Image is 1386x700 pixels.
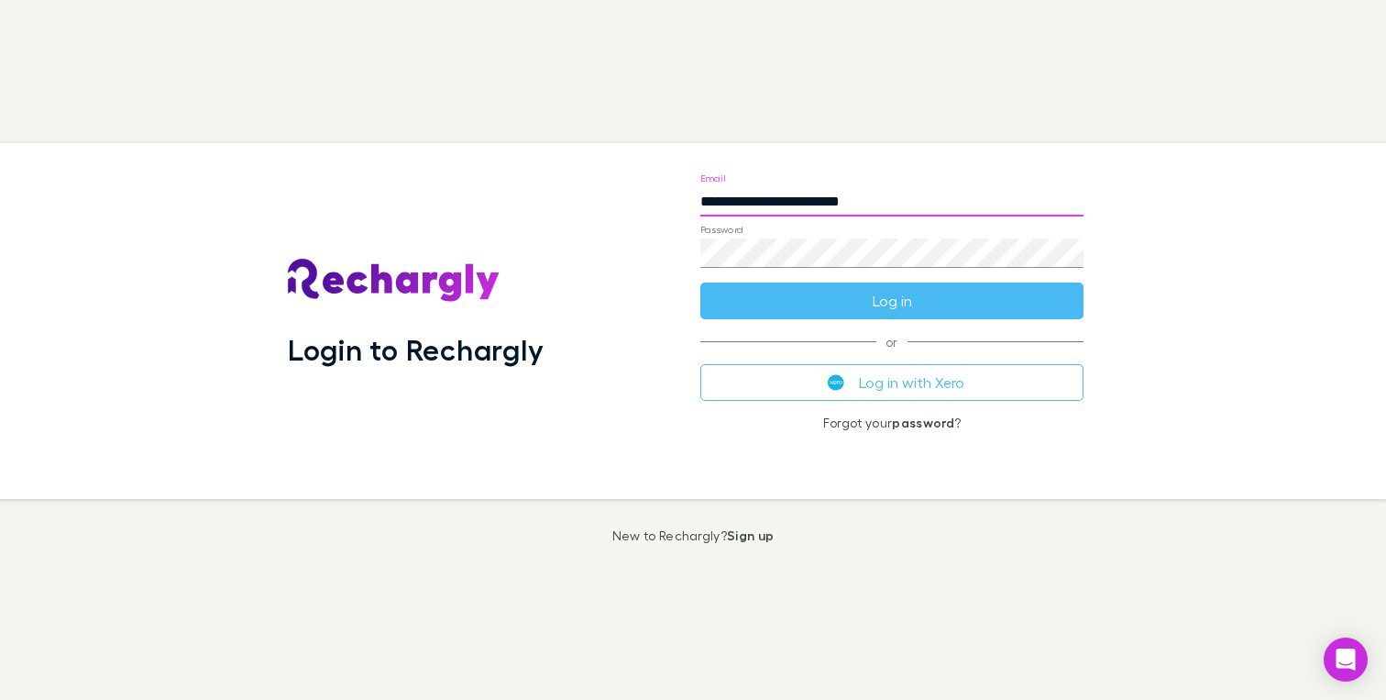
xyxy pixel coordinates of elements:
label: Password [700,222,743,236]
span: or [700,341,1083,342]
h1: Login to Rechargly [288,332,544,367]
img: Rechargly's Logo [288,259,500,303]
div: Open Intercom Messenger [1324,638,1368,682]
a: Sign up [727,528,774,543]
button: Log in with Xero [700,364,1083,401]
p: Forgot your ? [700,416,1083,430]
a: password [892,415,954,430]
button: Log in [700,283,1083,319]
label: Email [700,171,725,184]
p: New to Rechargly? [612,528,775,543]
img: Xero's logo [828,374,844,391]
